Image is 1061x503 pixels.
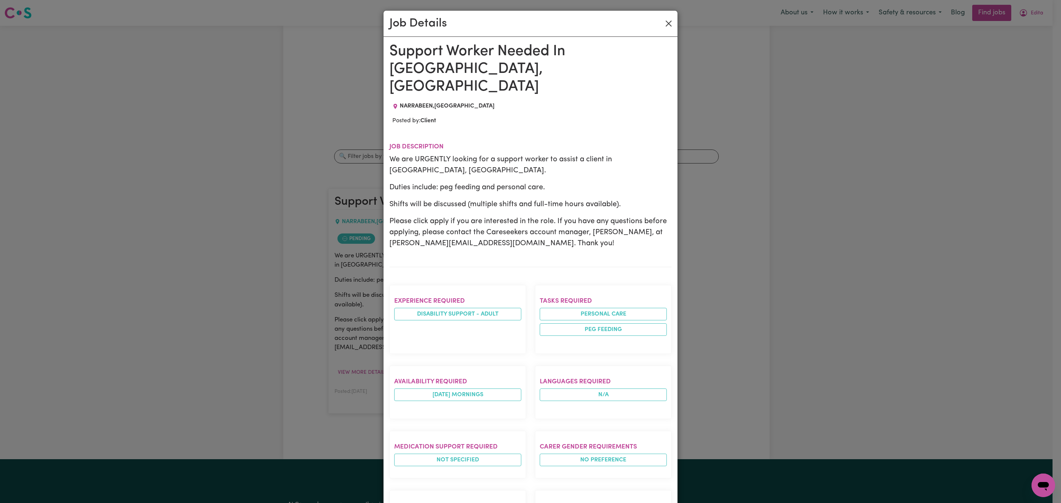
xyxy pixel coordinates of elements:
[389,17,447,31] h2: Job Details
[540,297,667,305] h2: Tasks required
[663,18,675,29] button: Close
[394,297,521,305] h2: Experience required
[540,443,667,451] h2: Carer gender requirements
[389,102,497,110] div: Job location: NARRABEEN, New South Wales
[394,388,521,401] li: [DATE] mornings
[389,154,672,176] p: We are URGENTLY looking for a support worker to assist a client in [GEOGRAPHIC_DATA], [GEOGRAPHIC...
[394,308,521,320] li: Disability support - Adult
[540,454,667,466] span: No preference
[540,323,667,336] li: PEG feeding
[392,118,436,124] span: Posted by:
[394,443,521,451] h2: Medication Support Required
[540,308,667,320] li: Personal care
[389,182,672,193] p: Duties include: peg feeding and personal care.
[1032,474,1055,497] iframe: Button to launch messaging window, conversation in progress
[540,378,667,386] h2: Languages required
[389,143,672,151] h2: Job description
[394,378,521,386] h2: Availability required
[389,199,672,210] p: Shifts will be discussed (multiple shifts and full-time hours available).
[400,103,494,109] span: NARRABEEN , [GEOGRAPHIC_DATA]
[389,43,672,96] h1: Support Worker Needed In [GEOGRAPHIC_DATA], [GEOGRAPHIC_DATA]
[394,454,521,466] span: Not specified
[389,216,672,249] p: Please click apply if you are interested in the role. If you have any questions before applying, ...
[420,118,436,124] b: Client
[540,388,667,401] span: N/A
